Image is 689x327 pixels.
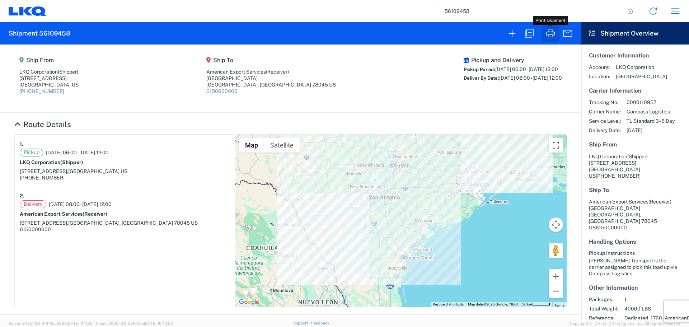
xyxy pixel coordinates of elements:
[20,211,107,217] strong: American Export Services
[616,73,667,80] span: [GEOGRAPHIC_DATA]
[570,320,680,327] span: Copyright © [DATE]-[DATE] Agistix Inc., All Rights Reserved
[549,284,563,298] button: Zoom out
[589,73,610,80] span: Location:
[206,75,336,81] div: [GEOGRAPHIC_DATA]
[627,154,648,159] span: (Shipper)
[589,305,619,312] span: Total Weight:
[20,174,230,181] div: [PHONE_NUMBER]
[264,138,300,153] button: Show satellite imagery
[616,64,667,70] span: LKQ Corporation
[206,57,336,64] h5: Ship To
[549,269,563,284] button: Zoom in
[46,149,109,156] span: [DATE] 06:00 - [DATE] 12:00
[83,211,107,217] span: (Receiver)
[19,57,79,64] h5: Ship From
[596,173,641,179] span: [PHONE_NUMBER]
[433,302,464,307] button: Keyboard shortcuts
[20,226,230,233] div: 6150000000
[60,159,83,165] span: (Shipper)
[589,199,671,211] span: American Export Services [GEOGRAPHIC_DATA]
[20,159,83,165] strong: LKQ Corporation
[206,88,238,94] a: 6150000000
[20,200,46,208] span: Delivery
[439,4,625,18] input: Shipment, tracking or reference number
[589,87,681,94] h5: Carrier Information
[589,118,621,124] span: Service Level:
[589,154,627,159] span: LKQ Corporation
[20,191,24,200] strong: 2.
[554,303,564,307] a: Terms
[589,153,681,179] address: [GEOGRAPHIC_DATA] US
[266,69,289,75] span: (Receiver)
[589,284,681,291] h5: Other Information
[589,99,621,106] span: Tracking No:
[549,218,563,232] button: Map camera controls
[495,66,558,72] span: [DATE] 06:00 - [DATE] 12:00
[20,140,23,149] strong: 1.
[589,52,681,59] h5: Customer Information
[68,168,127,174] span: [GEOGRAPHIC_DATA] US
[499,75,562,81] span: [DATE] 08:00 - [DATE] 12:00
[19,69,79,75] div: LKQ Corporation
[19,75,79,81] div: [STREET_ADDRESS]
[20,168,68,174] span: [STREET_ADDRESS],
[311,321,329,325] a: Feedback
[96,321,173,326] span: Client: 2025.16.0-22162be
[239,138,264,153] button: Show street map
[627,127,675,134] span: [DATE]
[589,250,681,256] h6: Pickup Instructions
[596,225,627,230] span: 6150000000
[648,199,671,205] span: (Receiver)
[522,302,532,306] span: 50 km
[589,127,621,134] span: Delivery Date:
[464,57,562,64] h5: Pickup and Delivery
[144,321,173,326] span: [DATE] 10:42:52
[9,29,70,38] h2: Shipment 56109458
[549,138,563,153] button: Toggle fullscreen view
[19,88,64,94] a: [PHONE_NUMBER]
[589,187,681,193] h5: Ship To
[68,220,198,226] span: [GEOGRAPHIC_DATA], [GEOGRAPHIC_DATA] 78045 US
[20,220,68,226] span: [STREET_ADDRESS],
[20,149,43,157] span: Pickup
[9,321,93,326] span: Server: 2025.16.0-91816dc9296
[589,64,610,70] span: Account:
[627,108,675,115] span: Compass Logistics
[589,198,681,231] address: [GEOGRAPHIC_DATA], [GEOGRAPHIC_DATA] 78045 US
[589,296,619,303] span: Packages:
[589,160,636,166] span: [STREET_ADDRESS]
[67,321,93,326] span: [DATE] 11:11:28
[589,141,681,148] h5: Ship From
[58,69,78,75] span: (Shipper)
[464,75,499,81] span: Deliver By Date:
[206,69,336,75] div: American Export Services
[19,81,79,88] div: [GEOGRAPHIC_DATA] US
[49,201,112,207] span: [DATE] 08:00 - [DATE] 12:00
[237,298,261,307] a: Open this area in Google Maps (opens a new window)
[14,120,71,129] a: Hide Details
[520,302,552,307] button: Map Scale: 50 km per 46 pixels
[589,238,681,245] h5: Handling Options
[237,298,261,307] img: Google
[206,81,336,88] div: [GEOGRAPHIC_DATA], [GEOGRAPHIC_DATA] 78045 US
[589,257,681,277] div: [PERSON_NAME] Transport is the carrier assigned to pick this load up via Compass Logistics.
[549,243,563,258] button: Drag Pegman onto the map to open Street View
[589,315,619,321] span: Reference:
[468,302,518,306] span: Map data ©2025 Google, INEGI
[293,321,311,325] a: Support
[581,22,689,45] header: Shipment Overview
[589,108,621,115] span: Carrier Name:
[627,99,675,106] span: 0000110957
[627,118,675,124] span: TL Standard 3 - 5 Day
[464,67,495,72] span: Pickup Period:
